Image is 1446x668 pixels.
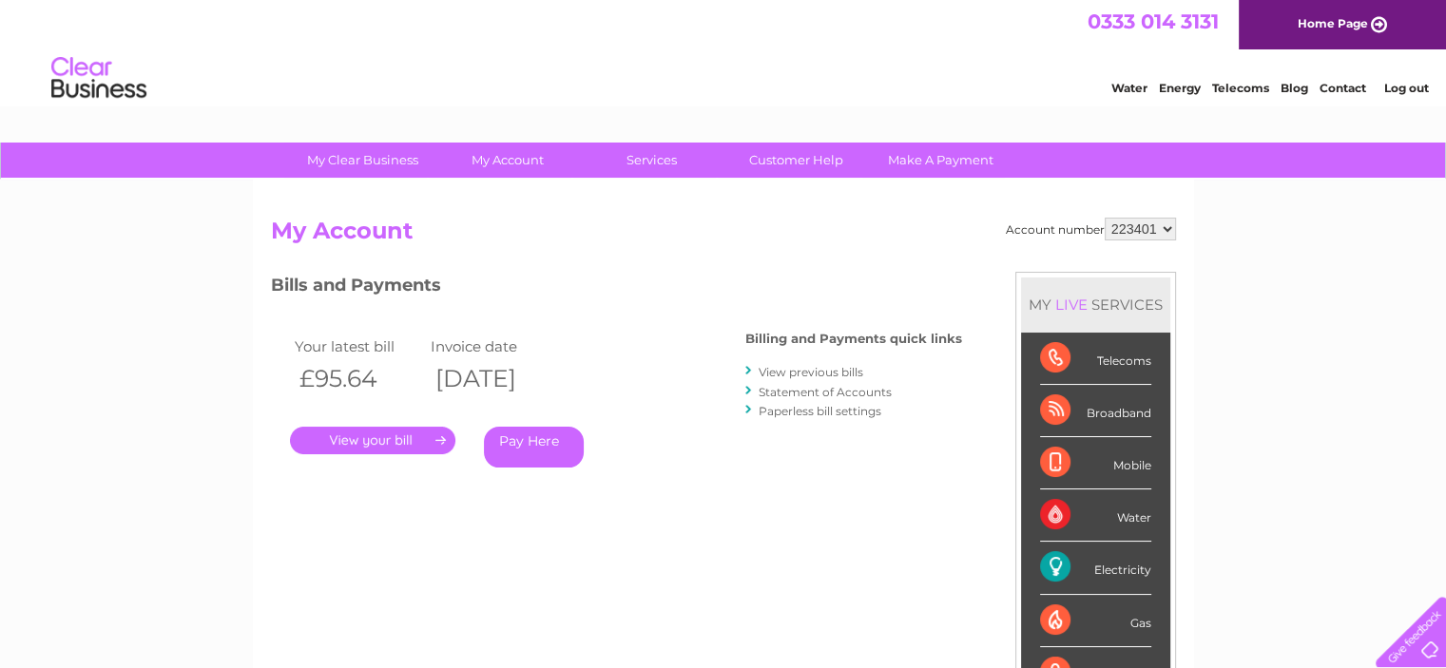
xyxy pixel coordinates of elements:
[271,218,1176,254] h2: My Account
[1021,277,1170,332] div: MY SERVICES
[1040,385,1151,437] div: Broadband
[275,10,1173,92] div: Clear Business is a trading name of Verastar Limited (registered in [GEOGRAPHIC_DATA] No. 3667643...
[759,365,863,379] a: View previous bills
[1088,10,1219,33] a: 0333 014 3131
[718,143,875,178] a: Customer Help
[1040,542,1151,594] div: Electricity
[50,49,147,107] img: logo.png
[1212,81,1269,95] a: Telecoms
[290,427,455,454] a: .
[429,143,586,178] a: My Account
[1281,81,1308,95] a: Blog
[759,404,881,418] a: Paperless bill settings
[1383,81,1428,95] a: Log out
[271,272,962,305] h3: Bills and Payments
[1051,296,1091,314] div: LIVE
[862,143,1019,178] a: Make A Payment
[426,334,563,359] td: Invoice date
[1040,595,1151,647] div: Gas
[1320,81,1366,95] a: Contact
[1040,437,1151,489] div: Mobile
[484,427,584,468] a: Pay Here
[426,359,563,398] th: [DATE]
[745,332,962,346] h4: Billing and Payments quick links
[1040,333,1151,385] div: Telecoms
[1159,81,1201,95] a: Energy
[290,359,427,398] th: £95.64
[290,334,427,359] td: Your latest bill
[759,385,892,399] a: Statement of Accounts
[1111,81,1147,95] a: Water
[284,143,441,178] a: My Clear Business
[1006,218,1176,240] div: Account number
[1040,489,1151,542] div: Water
[573,143,730,178] a: Services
